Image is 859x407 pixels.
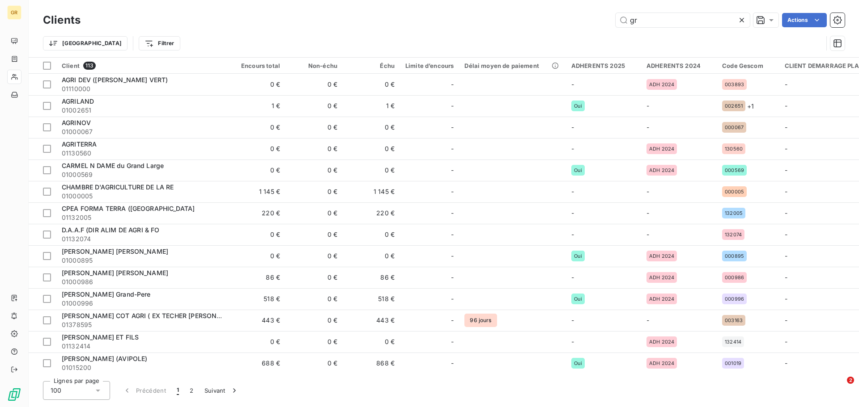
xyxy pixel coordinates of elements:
[285,267,343,288] td: 0 €
[343,74,400,95] td: 0 €
[228,181,285,202] td: 1 145 €
[228,224,285,245] td: 0 €
[646,316,649,324] span: -
[646,188,649,195] span: -
[725,82,744,87] span: 003893
[83,62,96,70] span: 113
[725,361,741,366] span: 001019
[285,224,343,245] td: 0 €
[228,202,285,224] td: 220 €
[451,166,454,175] span: -
[62,355,147,362] span: [PERSON_NAME] (AVIPOLE)
[62,290,151,298] span: [PERSON_NAME] Grand-Pere
[451,187,454,196] span: -
[725,168,744,173] span: 000569
[234,62,280,69] div: Encours total
[343,331,400,352] td: 0 €
[62,76,168,84] span: AGRI DEV ([PERSON_NAME] VERT)
[782,13,827,27] button: Actions
[343,245,400,267] td: 0 €
[62,149,223,158] span: 01130560
[228,267,285,288] td: 86 €
[171,381,184,400] button: 1
[228,74,285,95] td: 0 €
[571,188,574,195] span: -
[725,339,741,344] span: 132414
[451,337,454,346] span: -
[785,188,787,195] span: -
[646,102,649,109] span: -
[571,316,574,324] span: -
[291,62,337,69] div: Non-échu
[574,253,582,259] span: Oui
[43,36,128,50] button: [GEOGRAPHIC_DATA]
[451,230,454,239] span: -
[62,205,195,212] span: CPEA FORMA TERRA ([GEOGRAPHIC_DATA]
[62,192,223,201] span: 01000005
[649,168,674,173] span: ADH 2024
[451,252,454,260] span: -
[285,310,343,331] td: 0 €
[829,377,850,398] iframe: Intercom live chat
[616,13,750,27] input: Rechercher
[343,159,400,181] td: 0 €
[343,352,400,374] td: 868 €
[571,62,636,69] div: ADHERENTS 2025
[343,288,400,310] td: 518 €
[62,140,97,148] span: AGRITERRA
[343,95,400,117] td: 1 €
[62,162,164,169] span: CARMEL N DAME du Grand Large
[228,288,285,310] td: 518 €
[117,381,171,400] button: Précédent
[285,74,343,95] td: 0 €
[285,138,343,159] td: 0 €
[649,296,674,302] span: ADH 2024
[725,210,743,216] span: 132005
[285,181,343,202] td: 0 €
[451,273,454,282] span: -
[725,103,743,109] span: 002651
[228,310,285,331] td: 443 €
[343,138,400,159] td: 0 €
[451,123,454,132] span: -
[725,253,744,259] span: 000895
[62,119,91,126] span: AGRINOV
[228,331,285,352] td: 0 €
[725,275,744,280] span: 000986
[62,299,223,308] span: 01000996
[574,168,582,173] span: Oui
[464,314,497,327] span: 96 jours
[571,273,574,281] span: -
[199,381,244,400] button: Suivant
[343,117,400,138] td: 0 €
[785,252,787,260] span: -
[571,338,574,345] span: -
[62,312,241,319] span: [PERSON_NAME] COT AGRI ( EX TECHER [PERSON_NAME]
[451,209,454,218] span: -
[62,363,223,372] span: 01015200
[228,245,285,267] td: 0 €
[139,36,180,50] button: Filtrer
[785,166,787,174] span: -
[574,361,582,366] span: Oui
[571,209,574,217] span: -
[725,232,742,237] span: 132074
[62,269,168,277] span: [PERSON_NAME] [PERSON_NAME]
[7,387,21,402] img: Logo LeanPay
[62,106,223,115] span: 01002651
[725,146,743,151] span: 130560
[285,95,343,117] td: 0 €
[343,267,400,288] td: 86 €
[62,213,223,222] span: 01132005
[785,231,787,238] span: -
[62,320,223,329] span: 01378595
[285,352,343,374] td: 0 €
[184,381,199,400] button: 2
[571,80,574,88] span: -
[348,62,395,69] div: Échu
[785,338,787,345] span: -
[847,377,854,384] span: 2
[228,159,285,181] td: 0 €
[228,95,285,117] td: 1 €
[785,102,787,109] span: -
